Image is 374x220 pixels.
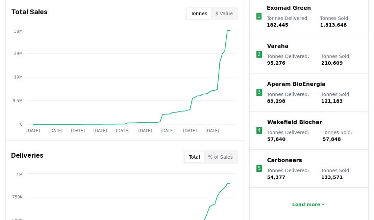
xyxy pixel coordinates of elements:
tspan: 29M [14,51,23,56]
p: 1 [257,12,260,20]
a: Exomad Green [267,4,311,12]
button: Total [185,152,204,162]
button: Tonnes [187,8,211,19]
span: 54,377 [267,175,285,180]
p: Tonnes Delivered : [267,167,315,181]
p: Tonnes Delivered : [267,15,314,28]
h3: Deliveries [11,150,44,164]
span: 57,840 [267,136,285,142]
p: 3 [257,88,261,96]
span: 1,813,648 [320,22,347,28]
span: 133,571 [321,175,343,180]
tspan: [DATE] [161,128,175,133]
span: 57,848 [323,136,341,142]
tspan: 1M [17,172,23,177]
tspan: [DATE] [138,128,152,133]
a: Aperam BioEnergia [267,80,326,88]
span: 121,183 [321,98,343,104]
span: 182,445 [267,22,289,28]
button: Load more [287,198,331,211]
p: 4 [257,126,261,134]
a: Varaha [267,42,289,50]
tspan: 19M [14,75,23,80]
tspan: 38M [14,29,23,34]
p: Tonnes Sold : [321,167,361,181]
span: 95,276 [267,60,285,66]
p: Tonnes Sold : [323,129,361,143]
tspan: [DATE] [26,128,40,133]
tspan: 9.5M [13,98,23,103]
p: Tonnes Sold : [320,15,361,28]
tspan: [DATE] [116,128,130,133]
a: Wakefield Biochar [267,118,322,126]
tspan: 750K [12,195,23,199]
p: 2 [257,50,261,58]
a: Carboneers [267,156,302,164]
p: Tonnes Sold : [321,91,361,104]
tspan: [DATE] [183,128,197,133]
tspan: [DATE] [71,128,85,133]
p: Tonnes Delivered : [267,91,315,104]
p: 5 [257,164,261,172]
span: 210,609 [321,60,343,66]
tspan: [DATE] [205,128,219,133]
tspan: 0 [20,122,23,127]
button: $ Value [211,8,237,19]
tspan: [DATE] [49,128,63,133]
p: Tonnes Sold : [321,53,361,66]
p: Tonnes Delivered : [267,129,316,143]
h3: Total Sales [11,7,48,20]
tspan: [DATE] [94,128,107,133]
p: Load more [292,201,321,208]
p: Tonnes Delivered : [267,53,315,66]
button: % of Sales [204,152,237,162]
span: 89,298 [267,98,285,104]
